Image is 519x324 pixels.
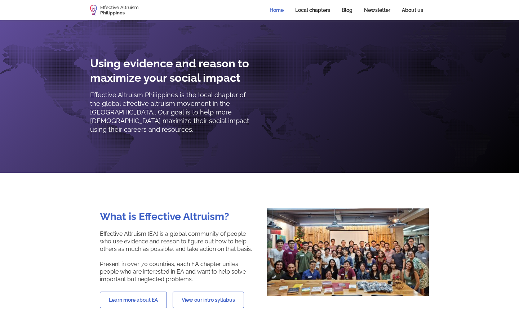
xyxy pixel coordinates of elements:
[396,2,429,18] a: About us
[100,292,167,308] a: Learn more about EA
[264,2,289,18] a: Home
[100,210,229,223] h2: What is Effective Altruism?
[90,5,138,15] a: home
[173,292,244,308] a: View our intro syllabus
[90,56,257,85] h2: Using evidence and reason to maximize your social impact
[289,2,336,18] a: Local chapters
[358,2,396,18] a: Newsletter
[90,91,257,134] p: Effective Altruism Philippines is the local chapter of the global effective altruism movement in ...
[336,2,358,18] a: Blog
[100,230,258,283] p: Effective Altruism (EA) is a global community of people who use evidence and reason to figure out...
